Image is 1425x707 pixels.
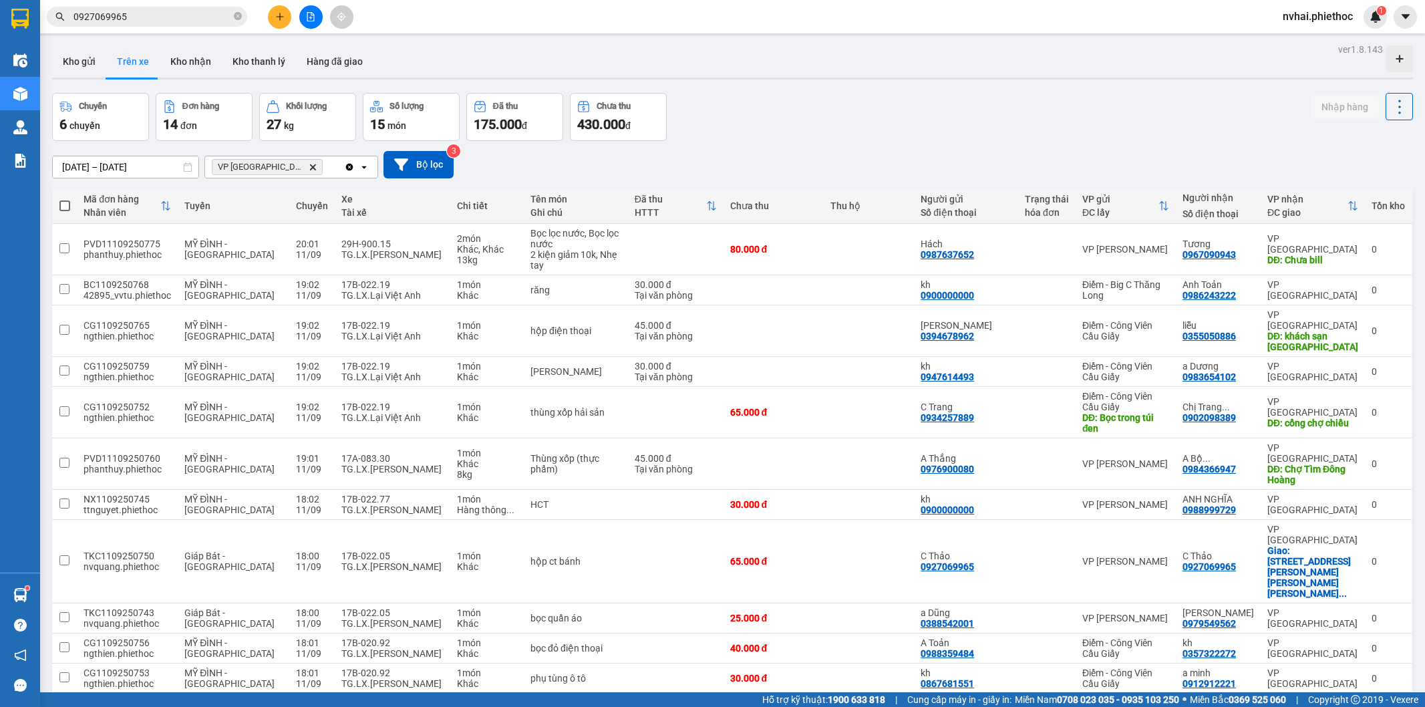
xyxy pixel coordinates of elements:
div: DĐ: Chợ Tìm Đông Hoàng [1267,464,1358,485]
div: 11/09 [296,648,328,659]
div: NX1109250745 [84,494,171,505]
div: 11/09 [296,505,328,515]
div: Khác [457,618,517,629]
div: TG.LX.[PERSON_NAME] [341,618,444,629]
div: chai trà [530,366,621,377]
button: Kho thanh lý [222,45,296,78]
div: 0902098389 [1182,412,1236,423]
div: TG.LX.[PERSON_NAME] [341,464,444,474]
button: Đã thu175.000đ [466,93,563,141]
div: Chưa thu [597,102,631,111]
div: Thùng xốp (thực phẩm) [530,453,621,474]
img: warehouse-icon [13,87,27,101]
div: Điểm - Big C Thăng Long [1082,279,1169,301]
div: 19:02 [296,361,328,372]
div: C Thảo [1182,551,1254,561]
div: Thu hộ [830,200,907,211]
div: nvquang.phiethoc [84,561,171,572]
div: 18:02 [296,494,328,505]
div: 1 món [457,320,517,331]
div: 30.000 đ [730,499,817,510]
th: Toggle SortBy [77,188,178,224]
div: A Toản [921,638,1011,648]
div: Tuyến [184,200,283,211]
div: Người nhận [1182,192,1254,203]
span: MỸ ĐÌNH - [GEOGRAPHIC_DATA] [184,239,275,260]
div: TG.LX.Lại Việt Anh [341,290,444,301]
div: 19:01 [296,453,328,464]
div: BC1109250768 [84,279,171,290]
div: kh [921,361,1011,372]
div: phanthuy.phiethoc [84,464,171,474]
div: TG.LX.Lại Việt Anh [341,412,444,423]
div: PVD11109250775 [84,239,171,249]
div: a Dũng [921,607,1011,618]
div: 0947614493 [921,372,974,382]
div: kh [1182,638,1254,648]
div: 1 món [457,279,517,290]
div: Điểm - Công Viên Cầu Giấy [1082,320,1169,341]
div: Hách [921,239,1011,249]
div: ANH NGHĨA [1182,494,1254,505]
span: đơn [180,120,197,131]
span: search [55,12,65,21]
div: CG1109250759 [84,361,171,372]
div: Tài xế [341,207,444,218]
div: 40.000 đ [730,643,817,654]
div: ĐC lấy [1082,207,1158,218]
div: 0357322272 [1182,648,1236,659]
th: Toggle SortBy [1261,188,1365,224]
div: Trạng thái [1025,194,1069,204]
div: 0934257889 [921,412,974,423]
div: 18:00 [296,607,328,618]
div: Anh Nam [921,320,1011,331]
span: đ [522,120,527,131]
div: ttnguyet.phiethoc [84,505,171,515]
div: VP [GEOGRAPHIC_DATA] [1267,279,1358,301]
div: Chuyến [296,200,328,211]
div: Mã đơn hàng [84,194,160,204]
button: Khối lượng27kg [259,93,356,141]
span: 1 [1379,6,1384,15]
sup: 3 [447,144,460,158]
div: thùng xốp hải sản [530,407,621,418]
button: aim [330,5,353,29]
div: Tại văn phòng [635,464,717,474]
span: MỸ ĐÌNH - [GEOGRAPHIC_DATA] [184,402,275,423]
div: VP [PERSON_NAME] [1082,458,1169,469]
span: ... [1339,588,1347,599]
div: 17B-022.19 [341,361,444,372]
div: hộp ct bánh [530,556,621,567]
button: Chưa thu430.000đ [570,93,667,141]
div: 30.000 đ [635,279,717,290]
div: DĐ: cổng chợ chiều [1267,418,1358,428]
div: hóa đơn [1025,207,1069,218]
div: Khác [457,648,517,659]
div: 80.000 đ [730,244,817,255]
div: TG.LX.[PERSON_NAME] [341,561,444,572]
div: TKC1109250743 [84,607,171,618]
span: question-circle [14,619,27,631]
div: Chưa thu [730,200,817,211]
div: Đơn hàng [182,102,219,111]
div: DĐ: Chưa bill [1267,255,1358,265]
span: notification [14,649,27,662]
span: ... [1203,453,1211,464]
div: 0 [1372,556,1405,567]
sup: 1 [25,586,29,590]
div: VP [GEOGRAPHIC_DATA] [1267,309,1358,331]
div: PVD11109250760 [84,453,171,464]
div: ngthien.phiethoc [84,372,171,382]
div: bọc quần áo [530,613,621,623]
div: Khác [457,561,517,572]
div: 0 [1372,366,1405,377]
button: Hàng đã giao [296,45,373,78]
div: VP nhận [1267,194,1348,204]
div: 2 món [457,233,517,244]
div: VP [GEOGRAPHIC_DATA] [1267,361,1358,382]
div: DĐ: Bọc trong túi đen [1082,412,1169,434]
div: 25.000 đ [730,613,817,623]
svg: Clear all [344,162,355,172]
span: MỸ ĐÌNH - [GEOGRAPHIC_DATA] [184,638,275,659]
div: Giao: 409 Nguyễn Trãi, Song An, Vũ Thư, Thái Bình, Việt Nam [1267,545,1358,599]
